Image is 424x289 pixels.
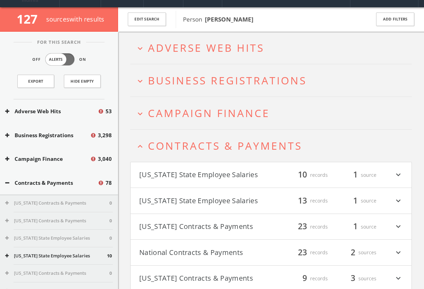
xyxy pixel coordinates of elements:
[5,155,90,163] button: Campaign Finance
[128,13,166,26] button: Edit Search
[5,107,98,115] button: Adverse Web Hits
[183,15,253,23] span: Person
[376,13,414,26] button: Add Filters
[5,270,109,277] button: [US_STATE] Contracts & Payments
[394,273,403,284] i: expand_more
[107,253,112,259] span: 10
[335,247,376,258] div: sources
[5,235,109,242] button: [US_STATE] State Employee Salaries
[348,272,358,284] span: 3
[286,169,328,181] div: records
[109,235,112,242] span: 0
[98,155,112,163] span: 3,040
[394,247,403,258] i: expand_more
[109,217,112,224] span: 0
[394,221,403,233] i: expand_more
[335,195,376,207] div: source
[109,270,112,277] span: 0
[139,273,271,284] button: [US_STATE] Contracts & Payments
[135,109,145,118] i: expand_more
[299,272,310,284] span: 9
[5,253,107,259] button: [US_STATE] State Employee Salaries
[139,247,271,258] button: National Contracts & Payments
[295,195,310,207] span: 13
[148,41,264,55] span: Adverse Web Hits
[148,106,270,120] span: Campaign Finance
[295,169,310,181] span: 10
[350,221,361,233] span: 1
[335,169,376,181] div: source
[335,273,376,284] div: sources
[135,76,145,86] i: expand_more
[5,179,98,187] button: Contracts & Payments
[32,39,86,46] span: For This Search
[286,273,328,284] div: records
[106,107,112,115] span: 53
[135,75,412,86] button: expand_moreBusiness Registrations
[350,169,361,181] span: 1
[17,11,43,27] span: 127
[286,195,328,207] div: records
[295,221,310,233] span: 23
[286,247,328,258] div: records
[135,42,412,53] button: expand_moreAdverse Web Hits
[286,221,328,233] div: records
[394,195,403,207] i: expand_more
[5,217,109,224] button: [US_STATE] Contracts & Payments
[135,107,412,119] button: expand_moreCampaign Finance
[135,142,145,151] i: expand_less
[5,200,109,207] button: [US_STATE] Contracts & Payments
[109,200,112,207] span: 0
[148,139,302,153] span: Contracts & Payments
[139,169,271,181] button: [US_STATE] State Employee Salaries
[295,246,310,258] span: 23
[106,179,112,187] span: 78
[205,15,253,23] b: [PERSON_NAME]
[46,15,105,23] span: source s with results
[394,169,403,181] i: expand_more
[98,131,112,139] span: 3,298
[32,57,41,63] span: Off
[139,221,271,233] button: [US_STATE] Contracts & Payments
[148,73,307,88] span: Business Registrations
[17,75,54,88] a: Export
[335,221,376,233] div: source
[135,140,412,151] button: expand_lessContracts & Payments
[64,75,101,88] button: Hide Empty
[135,44,145,53] i: expand_more
[139,195,271,207] button: [US_STATE] State Employee Salaries
[5,131,90,139] button: Business Registrations
[79,57,86,63] span: On
[350,195,361,207] span: 1
[348,246,358,258] span: 2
